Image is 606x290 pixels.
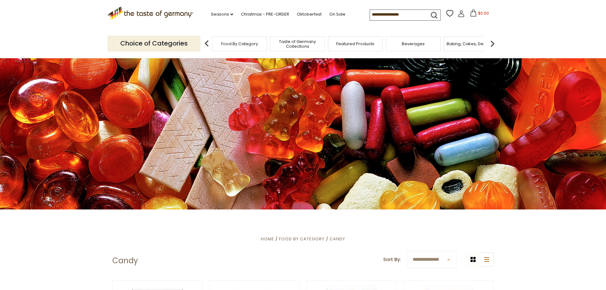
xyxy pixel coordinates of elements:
[402,41,425,46] a: Beverages
[478,11,489,16] span: $0.00
[486,37,499,50] img: next arrow
[108,36,200,51] p: Choice of Categories
[383,256,401,264] label: Sort By:
[447,41,496,46] a: Baking, Cakes, Desserts
[279,236,324,242] a: Food By Category
[112,256,138,265] h1: Candy
[330,236,345,242] a: Candy
[200,37,213,50] img: previous arrow
[241,11,289,18] a: Christmas - PRE-ORDER
[297,11,322,18] a: Oktoberfest
[466,10,493,19] button: $0.00
[272,39,323,49] a: Taste of Germany Collections
[336,41,374,46] a: Featured Products
[221,41,258,46] a: Food By Category
[261,236,274,242] a: Home
[211,11,233,18] a: Seasons
[329,11,345,18] a: On Sale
